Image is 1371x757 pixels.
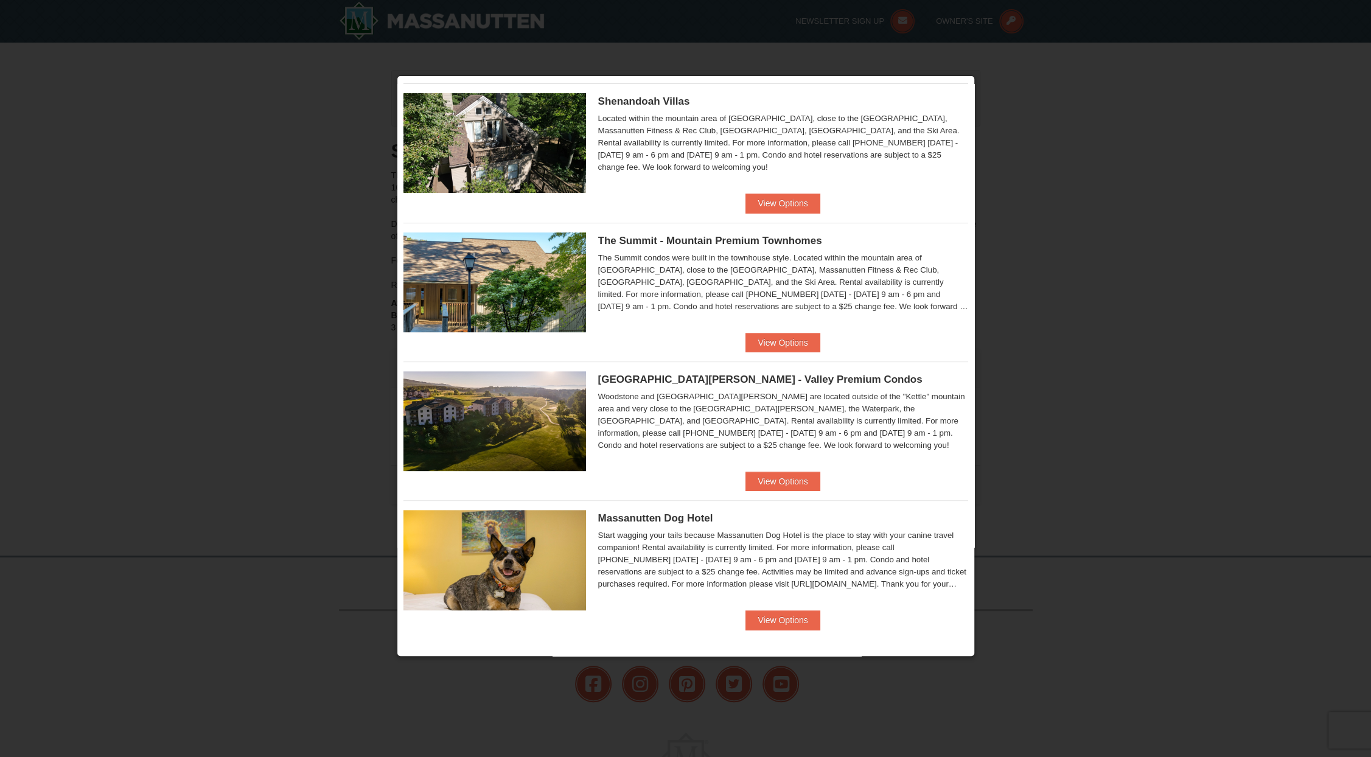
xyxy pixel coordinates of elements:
[403,510,586,610] img: 27428181-5-81c892a3.jpg
[598,235,822,246] span: The Summit - Mountain Premium Townhomes
[598,96,690,107] span: Shenandoah Villas
[598,391,968,452] div: Woodstone and [GEOGRAPHIC_DATA][PERSON_NAME] are located outside of the "Kettle" mountain area an...
[403,93,586,193] img: 19219019-2-e70bf45f.jpg
[745,333,820,352] button: View Options
[598,374,923,385] span: [GEOGRAPHIC_DATA][PERSON_NAME] - Valley Premium Condos
[598,113,968,173] div: Located within the mountain area of [GEOGRAPHIC_DATA], close to the [GEOGRAPHIC_DATA], Massanutte...
[403,371,586,471] img: 19219041-4-ec11c166.jpg
[598,529,968,590] div: Start wagging your tails because Massanutten Dog Hotel is the place to stay with your canine trav...
[745,610,820,630] button: View Options
[745,194,820,213] button: View Options
[403,232,586,332] img: 19219034-1-0eee7e00.jpg
[598,512,713,524] span: Massanutten Dog Hotel
[745,472,820,491] button: View Options
[598,252,968,313] div: The Summit condos were built in the townhouse style. Located within the mountain area of [GEOGRAP...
